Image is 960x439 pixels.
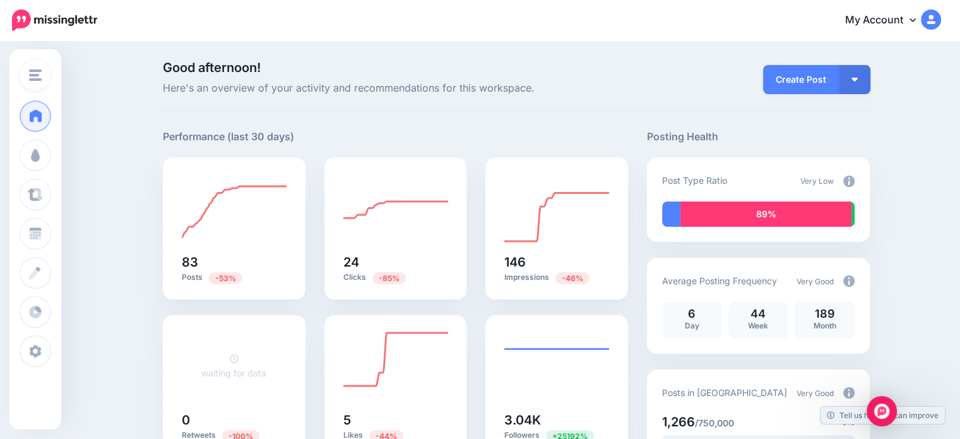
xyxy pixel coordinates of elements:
span: /750,000 [695,418,734,428]
h5: Posting Health [647,129,870,145]
img: Missinglettr [12,9,97,31]
span: Good afternoon! [163,60,261,75]
span: Previous period: 176 [209,272,242,284]
div: 89% of your posts in the last 30 days have been from Curated content [680,201,851,227]
p: Impressions [504,272,609,284]
span: Very Good [797,388,834,398]
p: Posts [182,272,287,284]
img: info-circle-grey.png [843,275,855,287]
span: Previous period: 270 [555,272,590,284]
img: menu.png [29,69,42,81]
a: Create Post [763,65,839,94]
img: info-circle-grey.png [843,387,855,399]
p: Posts in [GEOGRAPHIC_DATA] [662,385,787,400]
img: info-circle-grey.png [843,176,855,187]
p: Clicks [343,272,448,284]
h5: 24 [343,256,448,268]
span: 1,266 [662,414,695,430]
p: Average Posting Frequency [662,274,777,288]
span: Previous period: 155 [372,272,406,284]
p: Post Type Ratio [662,173,727,188]
h5: Performance (last 30 days) [163,129,294,145]
p: 189 [801,308,848,320]
a: My Account [833,5,941,36]
span: Day [685,321,699,330]
h5: 83 [182,256,287,268]
p: 44 [735,308,782,320]
h5: 146 [504,256,609,268]
span: Very Good [797,277,834,286]
div: 2% of your posts in the last 30 days were manually created (i.e. were not from Drip Campaigns or ... [851,201,855,227]
span: Week [748,321,768,330]
div: Open Intercom Messenger [867,396,897,426]
p: 6 [668,308,716,320]
h5: 3.04K [504,414,609,426]
span: Very Low [800,176,834,186]
h5: 0 [182,414,287,426]
a: waiting for data [201,353,266,378]
img: arrow-down-white.png [851,78,858,81]
a: Tell us how we can improve [821,407,945,424]
span: Month [813,321,836,330]
div: 10% of your posts in the last 30 days have been from Drip Campaigns [662,201,680,227]
span: Here's an overview of your activity and recommendations for this workspace. [163,80,628,97]
h5: 5 [343,414,448,426]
